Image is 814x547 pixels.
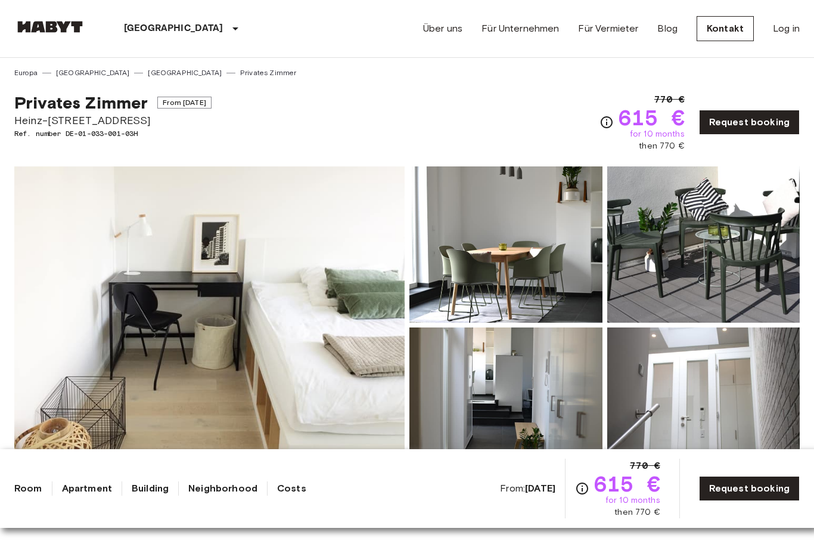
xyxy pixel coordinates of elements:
img: Marketing picture of unit DE-01-033-001-03H [14,166,405,484]
a: Room [14,481,42,496]
span: Ref. number DE-01-033-001-03H [14,128,212,139]
a: Neighborhood [188,481,257,496]
a: Europa [14,67,38,78]
img: Picture of unit DE-01-033-001-03H [607,327,800,484]
p: [GEOGRAPHIC_DATA] [124,21,223,36]
svg: Check cost overview for full price breakdown. Please note that discounts apply to new joiners onl... [575,481,589,496]
span: 770 € [654,92,685,107]
span: From: [500,482,555,495]
a: Für Unternehmen [481,21,559,36]
a: Log in [773,21,800,36]
a: Blog [657,21,678,36]
span: Privates Zimmer [14,92,148,113]
span: for 10 months [605,495,660,506]
img: Picture of unit DE-01-033-001-03H [409,327,602,484]
span: 615 € [594,473,660,495]
span: Heinz-[STREET_ADDRESS] [14,113,212,128]
a: Building [132,481,169,496]
span: then 770 € [639,140,685,152]
a: Costs [277,481,306,496]
a: Request booking [699,476,800,501]
img: Habyt [14,21,86,33]
svg: Check cost overview for full price breakdown. Please note that discounts apply to new joiners onl... [599,115,614,129]
span: for 10 months [630,128,685,140]
a: [GEOGRAPHIC_DATA] [148,67,222,78]
a: Request booking [699,110,800,135]
b: [DATE] [525,483,555,494]
img: Picture of unit DE-01-033-001-03H [607,166,800,323]
a: Für Vermieter [578,21,638,36]
span: then 770 € [614,506,660,518]
span: 770 € [630,459,660,473]
a: Privates Zimmer [240,67,296,78]
img: Picture of unit DE-01-033-001-03H [409,166,602,323]
span: From [DATE] [157,97,212,109]
a: Über uns [423,21,462,36]
a: Kontakt [697,16,754,41]
span: 615 € [619,107,685,128]
a: [GEOGRAPHIC_DATA] [56,67,130,78]
a: Apartment [62,481,112,496]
